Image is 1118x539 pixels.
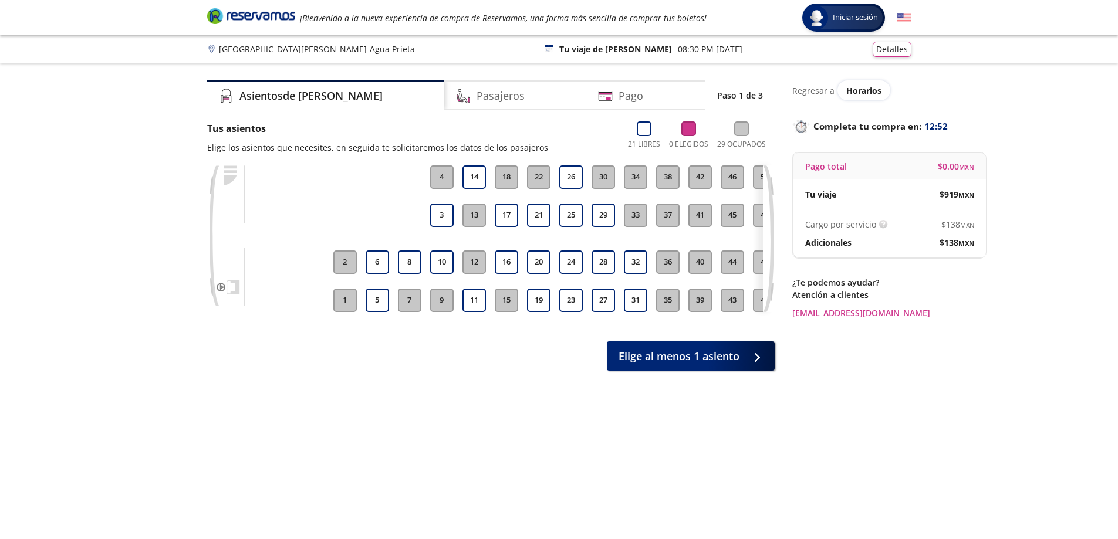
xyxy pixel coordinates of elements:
[805,188,836,201] p: Tu viaje
[527,250,550,274] button: 20
[628,139,660,150] p: 21 Libres
[527,165,550,189] button: 22
[805,236,852,249] p: Adicionales
[300,12,707,23] em: ¡Bienvenido a la nueva experiencia de compra de Reservamos, una forma más sencilla de comprar tus...
[559,43,672,55] p: Tu viaje de [PERSON_NAME]
[940,236,974,249] span: $ 138
[940,188,974,201] span: $ 919
[430,289,454,312] button: 9
[624,204,647,227] button: 33
[656,289,680,312] button: 35
[430,250,454,274] button: 10
[366,289,389,312] button: 5
[721,204,744,227] button: 45
[592,289,615,312] button: 27
[495,289,518,312] button: 15
[239,88,383,104] h4: Asientos de [PERSON_NAME]
[959,162,974,171] small: MXN
[495,250,518,274] button: 16
[792,289,986,301] p: Atención a clientes
[624,165,647,189] button: 34
[207,141,548,154] p: Elige los asientos que necesites, en seguida te solicitaremos los datos de los pasajeros
[721,165,744,189] button: 46
[619,88,643,104] h4: Pago
[688,250,712,274] button: 40
[619,348,739,364] span: Elige al menos 1 asiento
[688,204,712,227] button: 41
[207,121,548,135] p: Tus asientos
[688,289,712,312] button: 39
[219,43,415,55] p: [GEOGRAPHIC_DATA][PERSON_NAME] - Agua Prieta
[559,165,583,189] button: 26
[960,221,974,229] small: MXN
[656,250,680,274] button: 36
[873,42,911,57] button: Detalles
[559,204,583,227] button: 25
[462,250,486,274] button: 12
[805,218,876,230] p: Cargo por servicio
[495,204,518,227] button: 17
[559,250,583,274] button: 24
[207,7,295,28] a: Brand Logo
[792,118,986,134] p: Completa tu compra en :
[753,250,776,274] button: 48
[1050,471,1106,527] iframe: Messagebird Livechat Widget
[753,289,776,312] button: 47
[495,165,518,189] button: 18
[527,204,550,227] button: 21
[941,218,974,230] span: $ 138
[624,289,647,312] button: 31
[656,165,680,189] button: 38
[846,85,881,96] span: Horarios
[462,204,486,227] button: 13
[958,239,974,248] small: MXN
[430,165,454,189] button: 4
[656,204,680,227] button: 37
[366,250,389,274] button: 6
[592,204,615,227] button: 29
[462,165,486,189] button: 14
[897,11,911,25] button: English
[207,7,295,25] i: Brand Logo
[477,88,525,104] h4: Pasajeros
[333,289,357,312] button: 1
[717,139,766,150] p: 29 Ocupados
[792,276,986,289] p: ¿Te podemos ayudar?
[958,191,974,199] small: MXN
[924,120,948,133] span: 12:52
[592,250,615,274] button: 28
[607,341,775,371] button: Elige al menos 1 asiento
[938,160,974,172] span: $ 0.00
[688,165,712,189] button: 42
[805,160,847,172] p: Pago total
[792,307,986,319] a: [EMAIL_ADDRESS][DOMAIN_NAME]
[678,43,742,55] p: 08:30 PM [DATE]
[792,84,835,97] p: Regresar a
[721,250,744,274] button: 44
[721,289,744,312] button: 43
[792,80,986,100] div: Regresar a ver horarios
[398,289,421,312] button: 7
[398,250,421,274] button: 8
[462,289,486,312] button: 11
[430,204,454,227] button: 3
[717,89,763,101] p: Paso 1 de 3
[592,165,615,189] button: 30
[333,250,357,274] button: 2
[527,289,550,312] button: 19
[753,165,776,189] button: 50
[559,289,583,312] button: 23
[669,139,708,150] p: 0 Elegidos
[828,12,883,23] span: Iniciar sesión
[624,250,647,274] button: 32
[753,204,776,227] button: 49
